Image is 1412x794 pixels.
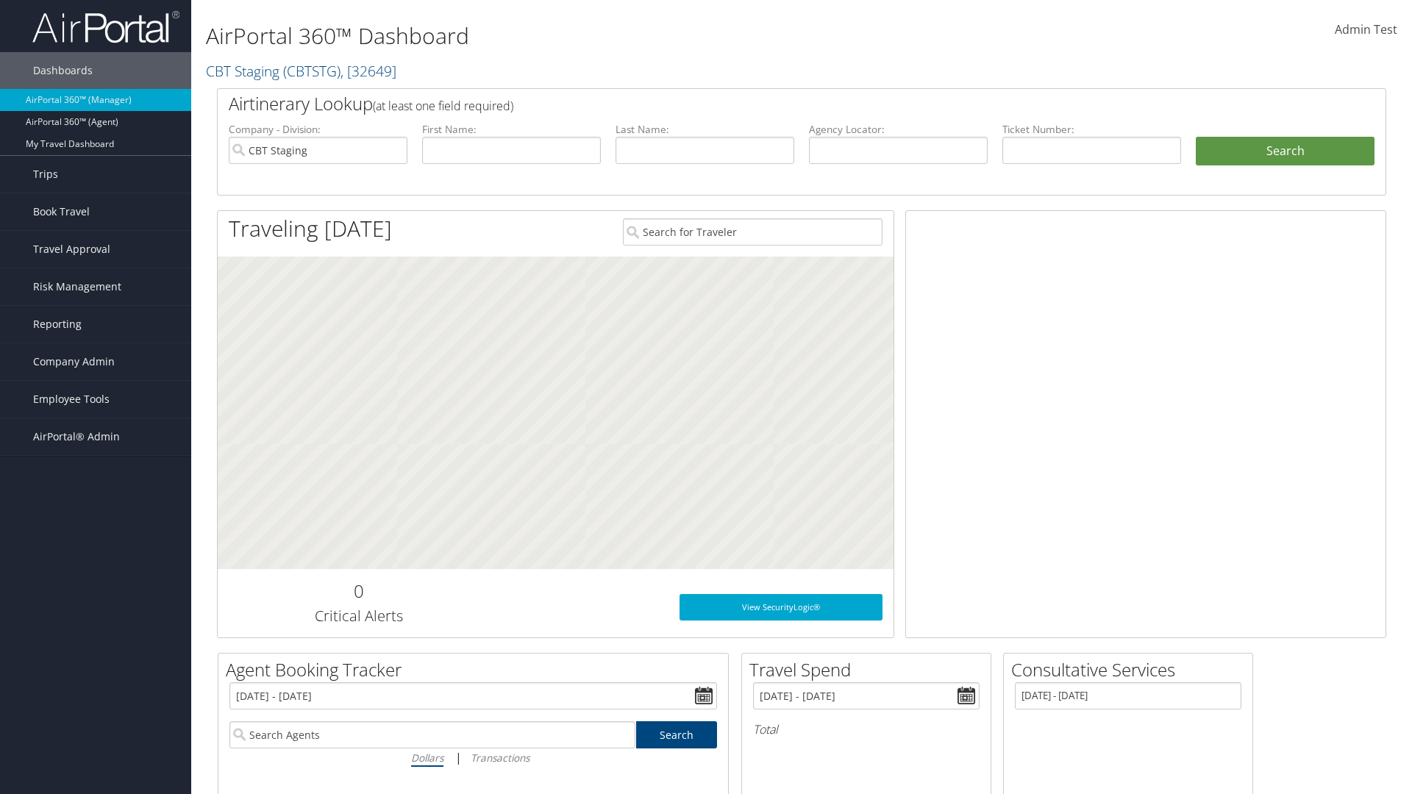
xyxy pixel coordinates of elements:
[749,657,991,682] h2: Travel Spend
[809,122,988,137] label: Agency Locator:
[623,218,883,246] input: Search for Traveler
[206,21,1000,51] h1: AirPortal 360™ Dashboard
[229,721,635,748] input: Search Agents
[32,10,179,44] img: airportal-logo.png
[33,306,82,343] span: Reporting
[1002,122,1181,137] label: Ticket Number:
[471,751,529,765] i: Transactions
[229,748,717,767] div: |
[340,61,396,81] span: , [ 32649 ]
[422,122,601,137] label: First Name:
[373,98,513,114] span: (at least one field required)
[1335,21,1397,37] span: Admin Test
[33,343,115,380] span: Company Admin
[283,61,340,81] span: ( CBTSTG )
[33,268,121,305] span: Risk Management
[680,594,883,620] a: View SecurityLogic®
[226,657,728,682] h2: Agent Booking Tracker
[33,418,120,455] span: AirPortal® Admin
[636,721,718,748] a: Search
[411,751,443,765] i: Dollars
[753,721,980,737] h6: Total
[1011,657,1252,682] h2: Consultative Services
[229,606,488,626] h3: Critical Alerts
[33,52,93,89] span: Dashboards
[33,193,90,230] span: Book Travel
[33,231,110,268] span: Travel Approval
[229,579,488,604] h2: 0
[616,122,794,137] label: Last Name:
[229,91,1277,116] h2: Airtinerary Lookup
[229,213,392,244] h1: Traveling [DATE]
[1335,7,1397,53] a: Admin Test
[33,381,110,418] span: Employee Tools
[229,122,407,137] label: Company - Division:
[1196,137,1374,166] button: Search
[33,156,58,193] span: Trips
[206,61,396,81] a: CBT Staging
